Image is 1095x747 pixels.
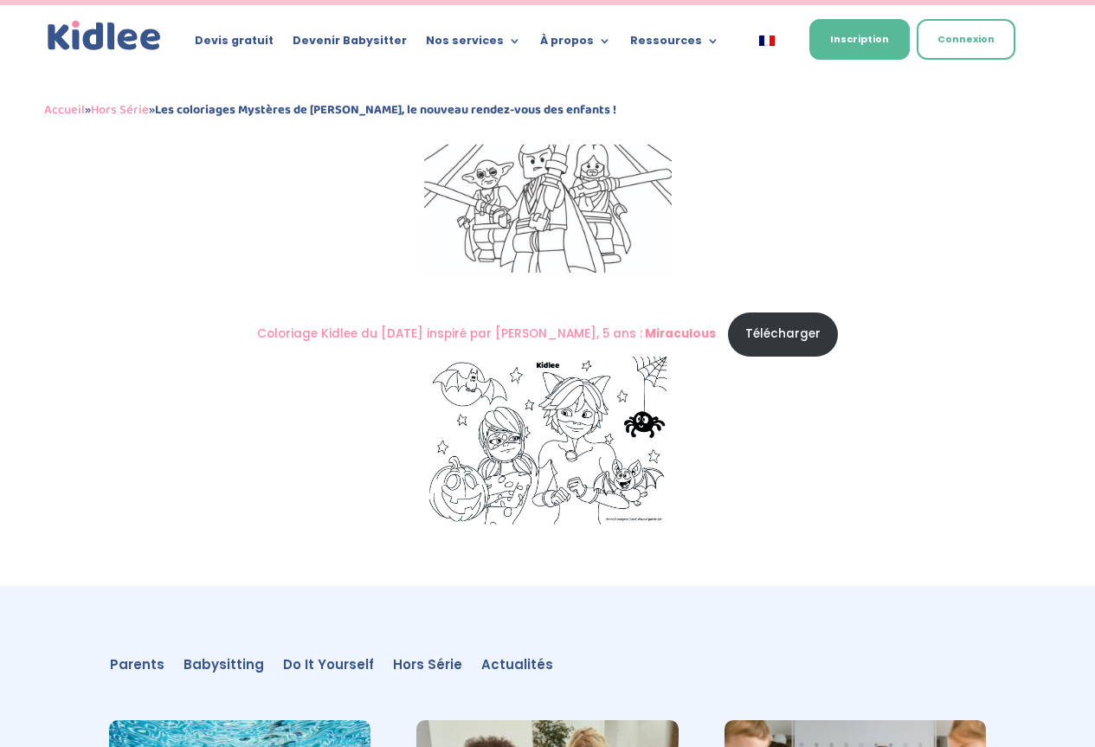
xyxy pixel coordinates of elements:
a: Nos services [426,35,521,54]
a: Devenir Babysitter [293,35,407,54]
span: Miraculous [645,325,716,342]
span: » » [44,100,616,120]
a: Hors Série [393,659,462,678]
a: Accueil [44,100,85,120]
a: Kidlee Logo [44,17,165,55]
a: Do It Yourself [283,659,374,678]
a: Parents [110,659,164,678]
a: Inscription [809,19,910,60]
a: Hors Série [91,100,149,120]
img: Français [759,35,775,46]
a: Coloriage Kidlee du [DATE] inspiré par [PERSON_NAME], 5 ans : Miraculous [257,325,719,342]
img: logo_kidlee_bleu [44,17,165,55]
a: Actualités [481,659,553,678]
a: Devis gratuit [195,35,274,54]
a: Connexion [917,19,1015,60]
a: À propos [540,35,611,54]
a: Télécharger [728,312,838,357]
a: Ressources [630,35,719,54]
strong: Les coloriages Mystères de [PERSON_NAME], le nouveau rendez-vous des enfants ! [155,100,616,120]
a: Babysitting [184,659,264,678]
